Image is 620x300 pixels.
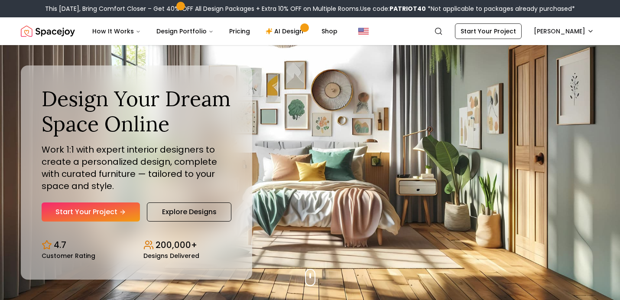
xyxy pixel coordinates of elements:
small: Designs Delivered [143,253,199,259]
button: [PERSON_NAME] [529,23,599,39]
div: Design stats [42,232,231,259]
button: Design Portfolio [149,23,221,40]
a: Shop [315,23,344,40]
div: This [DATE], Bring Comfort Closer – Get 40% OFF All Design Packages + Extra 10% OFF on Multiple R... [45,4,575,13]
small: Customer Rating [42,253,95,259]
b: PATRIOT40 [390,4,426,13]
a: Explore Designs [147,202,231,222]
img: Spacejoy Logo [21,23,75,40]
button: How It Works [85,23,148,40]
a: Pricing [222,23,257,40]
img: United States [358,26,369,36]
a: Start Your Project [42,202,140,222]
span: *Not applicable to packages already purchased* [426,4,575,13]
a: AI Design [259,23,313,40]
a: Spacejoy [21,23,75,40]
a: Start Your Project [455,23,522,39]
p: 4.7 [54,239,66,251]
p: 200,000+ [156,239,197,251]
nav: Main [85,23,344,40]
h1: Design Your Dream Space Online [42,86,231,136]
span: Use code: [360,4,426,13]
nav: Global [21,17,599,45]
p: Work 1:1 with expert interior designers to create a personalized design, complete with curated fu... [42,143,231,192]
